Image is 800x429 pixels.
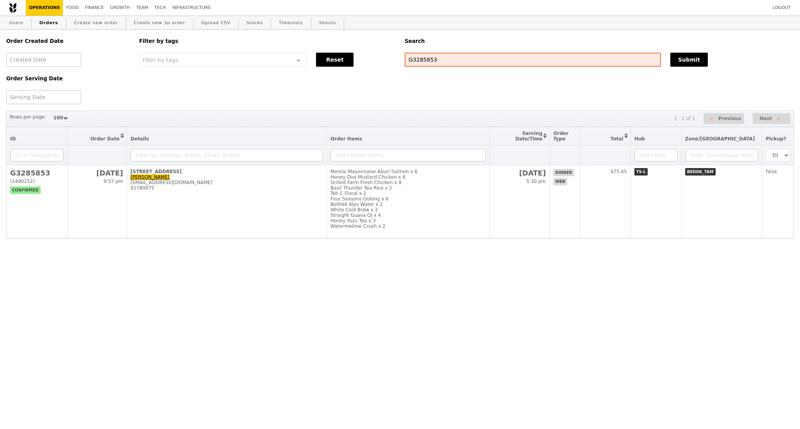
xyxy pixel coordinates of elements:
input: Search any field [405,53,661,67]
button: Reset [316,53,354,67]
span: Previous [718,114,741,123]
span: Hub [634,136,645,142]
input: ID or Salesperson name [10,149,64,161]
input: Filter Hub [634,149,678,161]
h2: [DATE] [71,169,123,177]
span: 5:30 pm [526,179,546,184]
button: Previous [704,113,744,124]
span: 475.45 [611,169,627,174]
span: Zone/[GEOGRAPHIC_DATA] [685,136,755,142]
div: Bottled Alps Water x 2 [330,202,486,207]
a: Create new 3p order [131,16,189,30]
span: TS-L [634,168,648,175]
span: false [766,169,777,174]
div: Teh C Floral x 2 [330,191,486,196]
span: Details [130,136,149,142]
div: [STREET_ADDRESS] [130,169,323,174]
img: Grain logo [9,3,16,13]
button: Submit [670,53,708,67]
div: Four Seasons Oolong x 6 [330,196,486,202]
div: 91780075 [130,185,323,191]
span: dinner [553,169,574,176]
span: 9:57 pm [104,179,123,184]
span: Filter by tags [143,56,178,63]
div: Grilled Farm Fresh Chicken x 8 [330,180,486,185]
div: Watermelime Crush x 2 [330,223,486,229]
input: Filter Zone/Pickup Point [685,149,759,161]
h2: G3285853 [10,169,64,177]
div: Basil Thunder Tea Rice x 2 [330,185,486,191]
span: confirmed [10,186,41,194]
h5: Filter by tags [139,38,395,44]
span: Pickup? [766,136,786,142]
span: Order Items [330,136,362,142]
span: Next [759,114,772,123]
a: Orders [36,16,61,30]
a: Timeslots [276,16,306,30]
input: Serving Date [6,90,81,104]
a: [PERSON_NAME] [130,174,170,180]
div: Straight Guava OJ x 4 [330,213,486,218]
span: web [553,178,567,185]
input: Filter by Address, Name, Email, Mobile [130,149,323,161]
a: Stocks [243,16,266,30]
a: Users [6,16,27,30]
label: Rows per page: [10,113,46,121]
a: Upload CSV [198,16,234,30]
span: ID [10,136,16,142]
button: Next [753,113,790,124]
a: Create new order [71,16,121,30]
input: Filter Order Items [330,149,486,161]
div: Mentai Mayonnaise Aburi Salmon x 6 [330,169,486,174]
div: [EMAIL_ADDRESS][DOMAIN_NAME] [130,180,323,185]
div: Honey Duo Mustard Chicken x 6 [330,174,486,180]
h5: Order Created Date [6,38,130,44]
h5: Search [405,38,794,44]
h5: Order Serving Date [6,76,130,82]
a: Shouts [316,16,339,30]
h2: [DATE] [493,169,546,177]
div: White Cold Brew x 2 [330,207,486,213]
input: Created Date [6,53,81,67]
div: Honey Yuzu Tea x 3 [330,218,486,223]
div: 1 - 1 of 1 [674,116,695,121]
span: Order Type [553,131,568,142]
span: BEDOK_TAM [685,168,716,175]
div: (1490152) [10,179,64,184]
